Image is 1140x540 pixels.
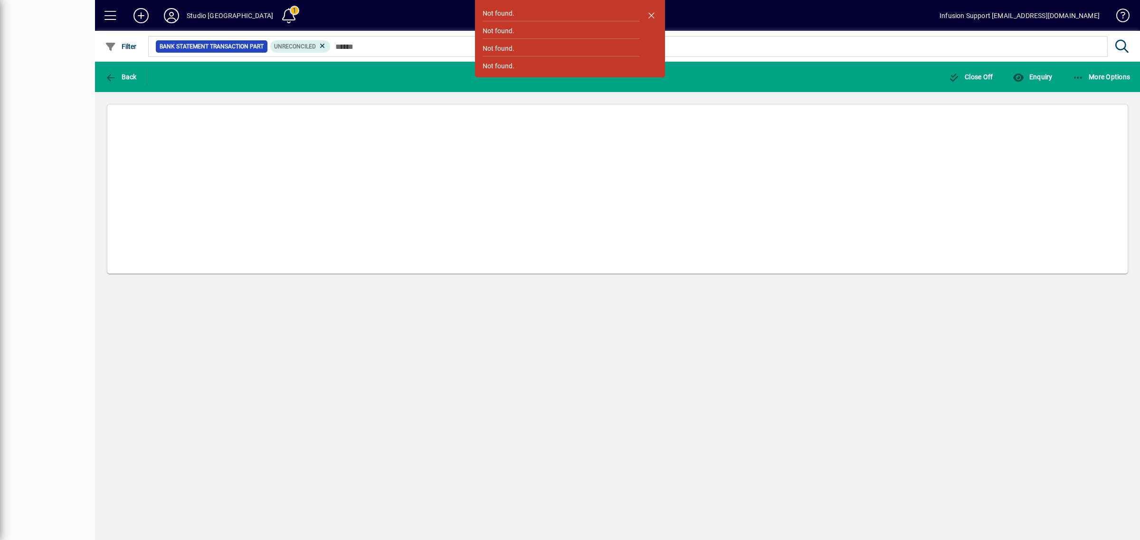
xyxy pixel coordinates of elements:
button: Enquiry [1010,68,1054,85]
span: Filter [105,43,137,50]
span: Bank Statement Transaction Part [160,42,264,51]
button: Add [126,7,156,24]
span: More Options [1073,73,1130,81]
span: Back [105,73,137,81]
div: Infusion Support [EMAIL_ADDRESS][DOMAIN_NAME] [940,8,1100,23]
button: Back [103,68,139,85]
button: Profile [156,7,187,24]
span: Close Off [949,73,993,81]
a: Knowledge Base [1109,2,1128,33]
app-page-header-button: Back [95,68,147,85]
button: Close Off [946,68,996,85]
mat-chip: Reconciliation Status: Unreconciled [270,40,331,53]
span: Unreconciled [274,43,316,50]
div: Not found. [483,61,514,71]
button: More Options [1070,68,1133,85]
button: Filter [103,38,139,55]
span: Enquiry [1013,73,1052,81]
div: Studio [GEOGRAPHIC_DATA] [187,8,273,23]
